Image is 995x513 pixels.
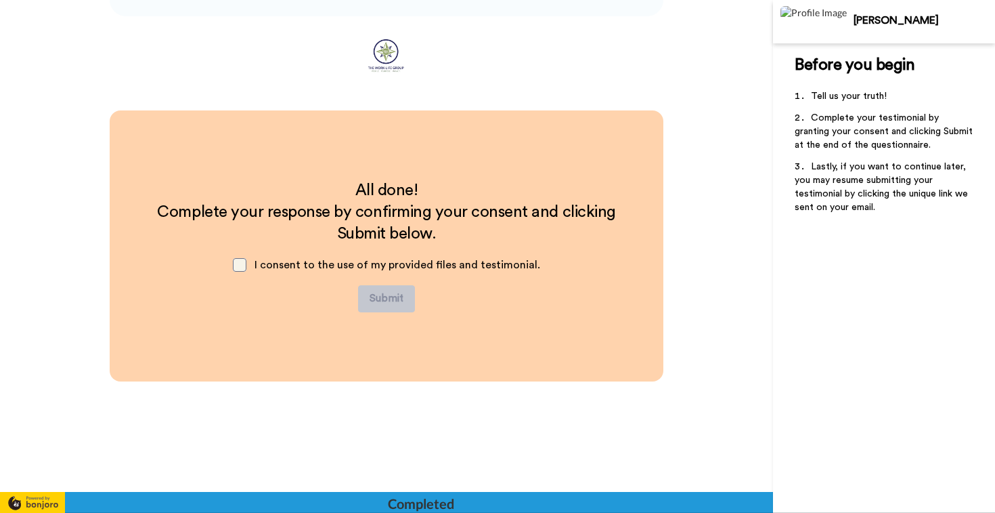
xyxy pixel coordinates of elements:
[355,182,418,199] span: All done!
[358,285,415,312] button: Submit
[795,57,914,73] span: Before you begin
[811,91,887,101] span: Tell us your truth!
[157,204,619,242] span: Complete your response by confirming your consent and clicking Submit below.
[854,14,994,27] div: [PERSON_NAME]
[795,162,971,212] span: Lastly, if you want to continue later, you may resume submitting your testimonial by clicking the...
[780,6,847,20] img: Profile Image
[388,494,453,513] div: Completed
[795,113,975,150] span: Complete your testimonial by granting your consent and clicking Submit at the end of the question...
[255,260,540,270] span: I consent to the use of my provided files and testimonial.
